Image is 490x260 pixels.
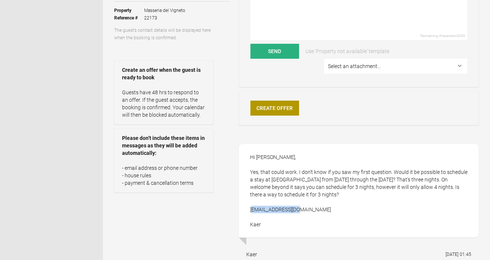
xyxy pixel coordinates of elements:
[122,66,206,81] strong: Create an offer when the guest is ready to book
[122,89,206,119] p: Guests have 48 hrs to respond to an offer. If the guest accepts, the booking is confirmed. Your c...
[122,134,206,157] strong: Please don’t include these items in messages as they will be added automatically:
[300,44,395,59] a: Use 'Property not available' template
[250,44,299,59] button: Send
[239,144,479,238] div: Hi [PERSON_NAME], Yes, that could work. I don’t know if you saw my first question. Would it be po...
[114,14,144,22] strong: Reference #
[144,14,185,22] span: 22173
[114,27,213,42] p: The guest’s contact details will be displayed here when the booking is confirmed.
[445,252,471,257] flynt-date-display: [DATE] 01:45
[144,7,185,14] span: Masseria del Vigneto
[246,251,257,258] div: Kaer
[122,164,206,187] p: - email address or phone number - house rules - payment & cancellation terms
[114,7,144,14] strong: Property
[250,101,299,116] a: Create Offer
